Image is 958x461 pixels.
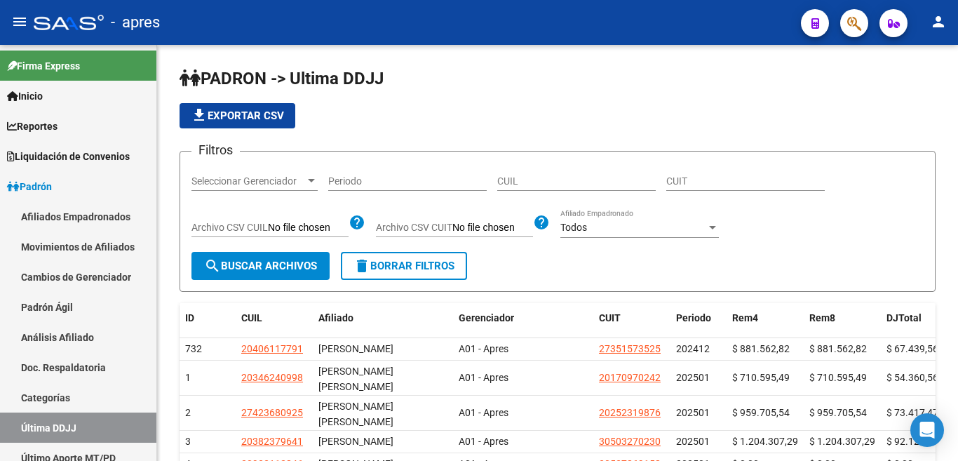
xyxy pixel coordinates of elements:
span: A01 - Apres [459,436,508,447]
span: Archivo CSV CUIT [376,222,452,233]
div: $ 54.360,56 [886,370,952,386]
span: - apres [111,7,160,38]
mat-icon: help [533,214,550,231]
datatable-header-cell: Rem4 [727,303,804,333]
span: Archivo CSV CUIL [191,222,268,233]
span: 20406117791 [241,343,303,354]
span: A01 - Apres [459,372,508,383]
span: 20382379641 [241,436,303,447]
span: A01 - Apres [459,407,508,418]
span: Padrón [7,179,52,194]
span: 2 [185,407,191,418]
span: 20252319876 [599,407,661,418]
span: 202501 [676,436,710,447]
datatable-header-cell: ID [180,303,236,333]
span: 27351573525 [599,343,661,354]
span: [PERSON_NAME] [318,343,393,354]
mat-icon: person [930,13,947,30]
span: Afiliado [318,312,353,323]
span: Liquidación de Convenios [7,149,130,164]
mat-icon: search [204,258,221,274]
div: $ 710.595,49 [732,370,798,386]
datatable-header-cell: CUIT [593,303,670,333]
span: 202501 [676,372,710,383]
span: Todos [560,222,587,233]
span: Inicio [7,88,43,104]
span: Buscar Archivos [204,260,317,272]
div: Open Intercom Messenger [910,413,944,447]
span: 202412 [676,343,710,354]
datatable-header-cell: Afiliado [313,303,453,333]
span: ID [185,312,194,323]
datatable-header-cell: Rem8 [804,303,881,333]
span: Rem4 [732,312,758,323]
mat-icon: menu [11,13,28,30]
span: 3 [185,436,191,447]
span: Firma Express [7,58,80,74]
datatable-header-cell: DJTotal [881,303,958,333]
div: $ 959.705,54 [732,405,798,421]
span: [PERSON_NAME] [PERSON_NAME] [318,366,393,393]
div: $ 959.705,54 [809,405,875,421]
span: A01 - Apres [459,343,508,354]
div: $ 1.204.307,29 [809,434,875,450]
span: Rem8 [809,312,835,323]
span: CUIT [599,312,621,323]
button: Exportar CSV [180,103,295,128]
h3: Filtros [191,140,240,160]
div: $ 881.562,82 [809,341,875,357]
span: 27423680925 [241,407,303,418]
span: Periodo [676,312,711,323]
span: 20170970242 [599,372,661,383]
mat-icon: help [349,214,365,231]
input: Archivo CSV CUIT [452,222,533,234]
span: PADRON -> Ultima DDJJ [180,69,384,88]
mat-icon: delete [353,258,370,274]
span: Gerenciador [459,312,514,323]
div: $ 92.129,51 [886,434,952,450]
span: Borrar Filtros [353,260,454,272]
button: Borrar Filtros [341,252,467,280]
mat-icon: file_download [191,107,208,123]
span: DJTotal [886,312,922,323]
div: $ 67.439,56 [886,341,952,357]
span: [PERSON_NAME] [318,436,393,447]
span: 1 [185,372,191,383]
button: Buscar Archivos [191,252,330,280]
span: 30503270230 [599,436,661,447]
datatable-header-cell: CUIL [236,303,313,333]
span: 732 [185,343,202,354]
div: $ 1.204.307,29 [732,434,798,450]
datatable-header-cell: Gerenciador [453,303,593,333]
span: Seleccionar Gerenciador [191,175,305,187]
datatable-header-cell: Periodo [670,303,727,333]
span: 202501 [676,407,710,418]
div: $ 710.595,49 [809,370,875,386]
div: $ 881.562,82 [732,341,798,357]
input: Archivo CSV CUIL [268,222,349,234]
span: Exportar CSV [191,109,284,122]
span: CUIL [241,312,262,323]
span: [PERSON_NAME] [PERSON_NAME] [318,401,393,428]
span: Reportes [7,119,58,134]
div: $ 73.417,47 [886,405,952,421]
span: 20346240998 [241,372,303,383]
